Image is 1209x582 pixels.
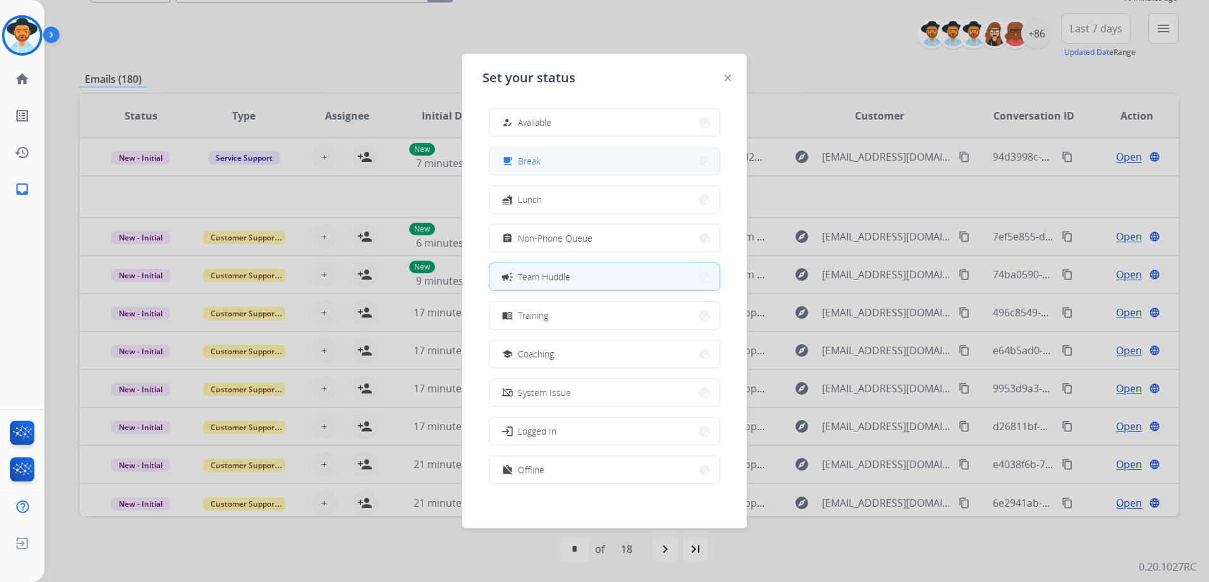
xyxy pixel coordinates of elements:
[502,156,513,166] mat-icon: free_breakfast
[725,75,731,81] img: close-button
[502,233,513,244] mat-icon: assignment
[501,424,513,437] mat-icon: login
[15,182,30,197] mat-icon: inbox
[501,270,513,283] mat-icon: campaign
[518,347,554,361] span: Coaching
[489,379,720,406] button: System Issue
[482,69,575,87] span: Set your status
[518,424,556,438] span: Logged In
[489,302,720,329] button: Training
[518,116,551,129] span: Available
[489,225,720,252] button: Non-Phone Queue
[15,145,30,160] mat-icon: history
[518,463,544,476] span: Offline
[518,309,548,322] span: Training
[15,71,30,87] mat-icon: home
[489,340,720,368] button: Coaching
[502,117,513,128] mat-icon: how_to_reg
[518,193,542,206] span: Lunch
[1139,559,1196,574] p: 0.20.1027RC
[15,108,30,123] mat-icon: list_alt
[502,194,513,205] mat-icon: fastfood
[518,386,571,399] span: System Issue
[502,464,513,475] mat-icon: work_off
[489,109,720,136] button: Available
[502,310,513,321] mat-icon: menu_book
[489,456,720,483] button: Offline
[489,418,720,445] button: Logged In
[4,18,40,53] img: avatar
[489,186,720,213] button: Lunch
[502,349,513,359] mat-icon: school
[518,270,570,283] span: Team Huddle
[518,232,592,245] span: Non-Phone Queue
[502,387,513,398] mat-icon: phonelink_off
[518,154,541,168] span: Break
[489,263,720,290] button: Team Huddle
[489,147,720,175] button: Break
